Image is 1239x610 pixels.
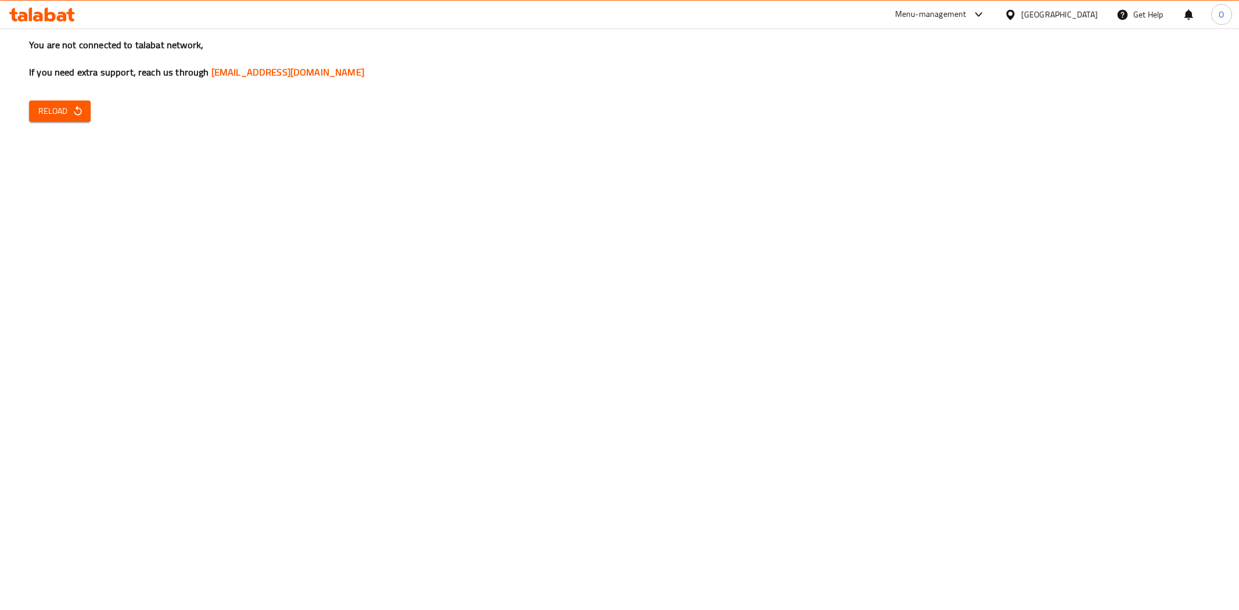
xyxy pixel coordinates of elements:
[895,8,967,21] div: Menu-management
[1021,8,1098,21] div: [GEOGRAPHIC_DATA]
[29,101,91,122] button: Reload
[1219,8,1224,21] span: O
[38,104,81,119] span: Reload
[29,38,1210,79] h3: You are not connected to talabat network, If you need extra support, reach us through
[211,63,364,81] a: [EMAIL_ADDRESS][DOMAIN_NAME]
